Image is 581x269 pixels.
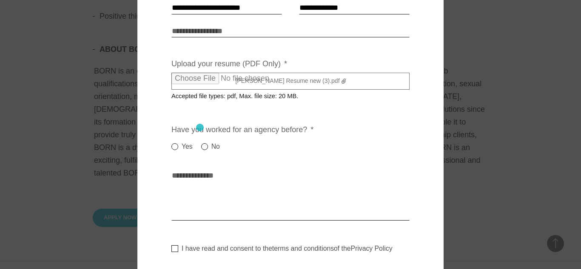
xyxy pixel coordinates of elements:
label: Upload your resume (PDF Only) [171,59,287,69]
label: No [201,142,220,152]
label: I have read and consent to the of the [171,244,393,253]
label: Have you worked for an agency before? [171,125,313,135]
label: [PERSON_NAME] Resume new (3).pdf [171,73,410,90]
a: terms and conditions [272,245,334,252]
a: Privacy Policy [351,245,393,252]
span: Accepted file types: pdf, Max. file size: 20 MB. [171,86,305,99]
label: Yes [171,142,193,152]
